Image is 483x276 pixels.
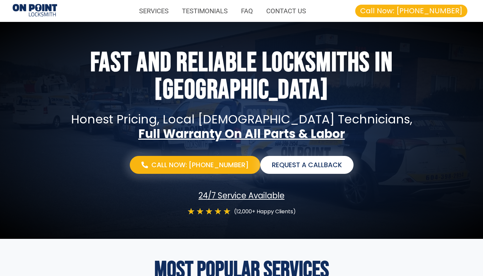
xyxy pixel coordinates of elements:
i: ★ [214,207,222,216]
nav: Menu [64,3,313,19]
div: 5/5 [187,207,231,216]
img: Locksmiths Locations 1 [13,4,57,18]
i: ★ [187,207,195,216]
i: ★ [196,207,204,216]
span: 24/7 Service Available [199,191,284,201]
p: (12,000+ Happy Clients) [234,207,296,216]
a: CONTACT US [260,3,313,19]
a: Request a Callback [260,156,354,174]
a: TESTIMONIALS [175,3,234,19]
span: Call Now: [PHONE_NUMBER] [151,161,249,169]
i: ★ [205,207,213,216]
span: Request a Callback [272,161,342,169]
a: Call Now: [PHONE_NUMBER] [130,156,260,174]
i: ★ [223,207,231,216]
h1: Fast and Reliable Locksmiths In [GEOGRAPHIC_DATA] [76,49,408,104]
strong: Full Warranty On All Parts & Labor [138,125,345,142]
a: FAQ [234,3,260,19]
a: Call Now: [PHONE_NUMBER] [355,5,467,17]
span: Call Now: [PHONE_NUMBER] [360,7,462,15]
p: Honest pricing, local [DEMOGRAPHIC_DATA] technicians, [29,112,454,126]
a: SERVICES [132,3,175,19]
